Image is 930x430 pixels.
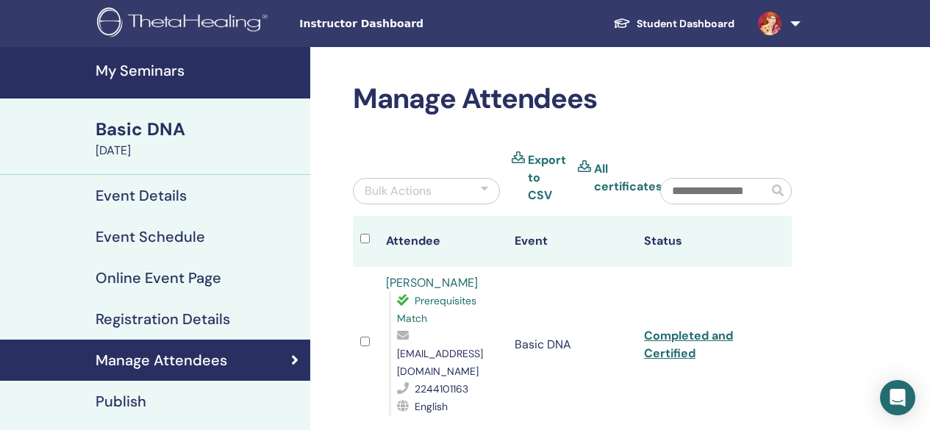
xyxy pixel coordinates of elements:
h2: Manage Attendees [353,82,792,116]
div: Bulk Actions [365,182,432,200]
div: Open Intercom Messenger [880,380,915,415]
h4: Manage Attendees [96,351,227,369]
a: Basic DNA[DATE] [87,117,310,160]
h4: Event Schedule [96,228,205,246]
th: Status [637,216,766,267]
td: Basic DNA [507,267,637,423]
a: Student Dashboard [601,10,746,37]
span: 2244101163 [415,382,468,395]
a: [PERSON_NAME] [386,275,478,290]
a: Completed and Certified [644,328,733,361]
span: Prerequisites Match [397,294,476,325]
h4: Publish [96,393,146,410]
img: logo.png [97,7,273,40]
img: graduation-cap-white.svg [613,17,631,29]
h4: Online Event Page [96,269,221,287]
span: Instructor Dashboard [299,16,520,32]
span: English [415,400,448,413]
h4: Registration Details [96,310,230,328]
th: Attendee [379,216,508,267]
h4: My Seminars [96,62,301,79]
th: Event [507,216,637,267]
h4: Event Details [96,187,187,204]
a: All certificates [594,160,662,196]
span: [EMAIL_ADDRESS][DOMAIN_NAME] [397,347,483,378]
img: default.jpg [758,12,781,35]
a: Export to CSV [528,151,566,204]
div: Basic DNA [96,117,301,142]
div: [DATE] [96,142,301,160]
